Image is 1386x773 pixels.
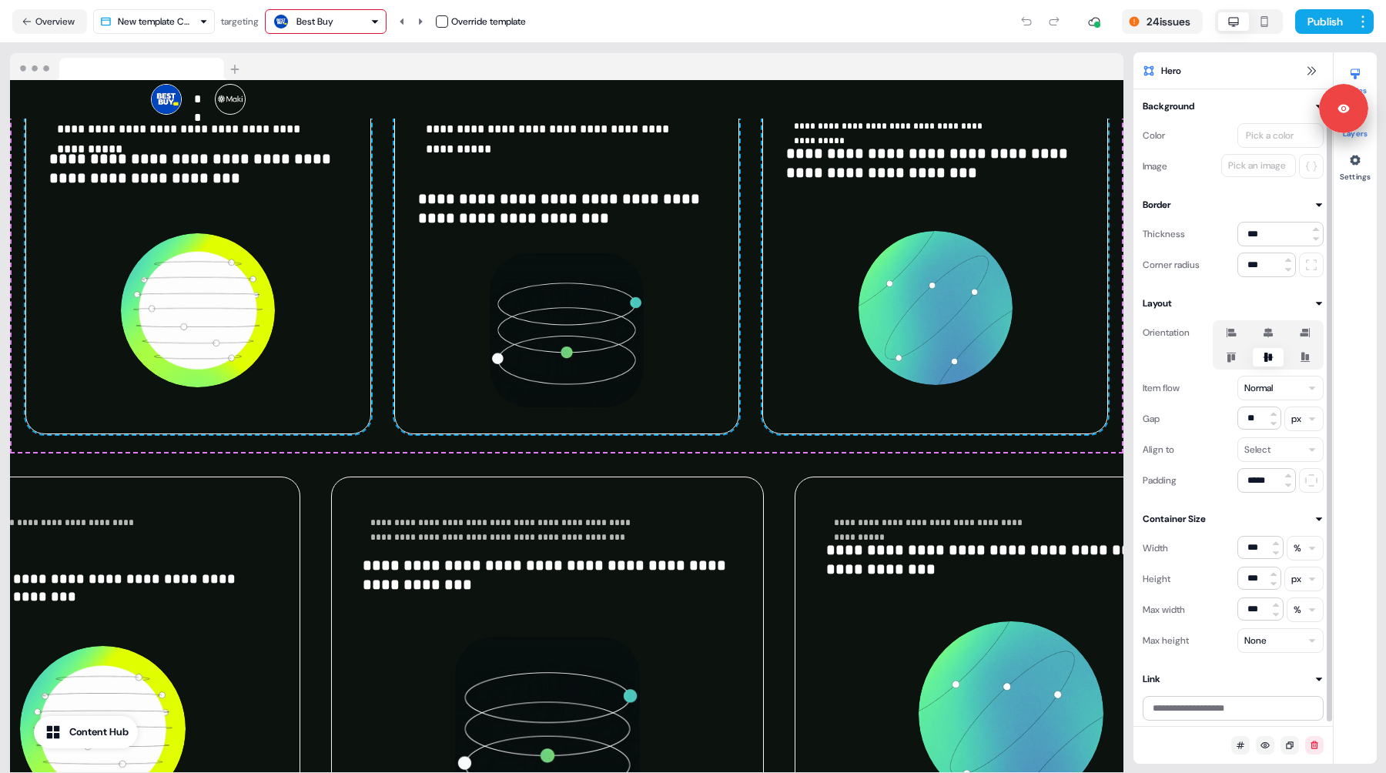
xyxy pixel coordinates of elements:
[859,231,1013,385] img: Image
[451,14,526,29] div: Override template
[1143,222,1185,246] div: Thickness
[118,14,193,29] div: New template Copy
[1143,123,1165,148] div: Color
[1143,197,1170,212] div: Border
[1143,296,1172,311] div: Layout
[34,716,138,748] button: Content Hub
[1143,597,1185,622] div: Max width
[49,211,347,410] div: Image
[1143,567,1170,591] div: Height
[1143,407,1160,431] div: Gap
[10,53,246,81] img: Browser topbar
[1143,437,1174,462] div: Align to
[1143,320,1190,345] div: Orientation
[1244,633,1267,648] div: None
[1294,540,1301,556] div: %
[786,206,1084,410] div: Image
[12,9,87,34] button: Overview
[1237,123,1324,148] button: Pick a color
[1143,511,1206,527] div: Container Size
[1143,628,1189,653] div: Max height
[1334,148,1377,182] button: Settings
[1294,602,1301,617] div: %
[1291,571,1301,587] div: px
[1143,468,1177,493] div: Padding
[1143,99,1324,114] button: Background
[1221,154,1296,177] button: Pick an image
[1143,536,1168,561] div: Width
[1244,380,1273,396] div: Normal
[1143,154,1167,179] div: Image
[1143,671,1160,687] div: Link
[1244,442,1270,457] div: Select
[1225,158,1289,173] div: Pick an image
[1291,411,1301,427] div: px
[296,14,333,29] div: Best Buy
[1122,9,1203,34] button: 24issues
[69,724,129,740] div: Content Hub
[1143,197,1324,212] button: Border
[1143,671,1324,687] button: Link
[490,253,644,407] img: Image
[265,9,387,34] button: Best Buy
[121,233,275,387] img: Image
[1143,99,1194,114] div: Background
[1243,128,1297,143] div: Pick a color
[1143,253,1200,277] div: Corner radius
[1143,511,1324,527] button: Container Size
[418,251,716,410] div: Image
[1143,296,1324,311] button: Layout
[1295,9,1352,34] button: Publish
[1143,376,1180,400] div: Item flow
[1161,63,1181,79] span: Hero
[1334,62,1377,95] button: Styles
[221,14,259,29] div: targeting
